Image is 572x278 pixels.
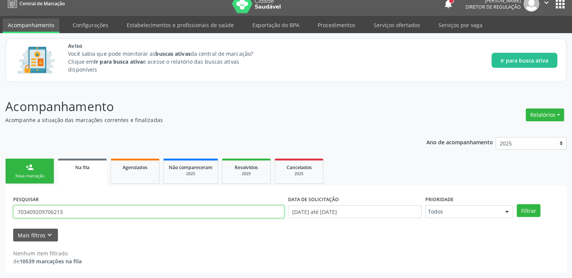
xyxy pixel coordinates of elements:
div: de [13,257,82,265]
a: Estabelecimentos e profissionais de saúde [121,18,239,32]
div: 2025 [228,171,265,177]
div: 2025 [169,171,212,177]
strong: 10539 marcações na fila [20,258,82,265]
a: Exportação do BPA [247,18,305,32]
div: Nova marcação [11,173,49,179]
strong: buscas ativas [155,50,190,57]
a: Acompanhamento [3,18,59,33]
input: Selecione um intervalo [288,205,422,218]
div: person_add [26,163,34,171]
input: Nome, CNS [13,205,284,218]
p: Acompanhamento [5,97,398,116]
label: DATA DE SOLICITAÇÃO [288,194,339,205]
a: Configurações [67,18,114,32]
a: Serviços ofertados [369,18,425,32]
div: Nenhum item filtrado [13,249,82,257]
span: Resolvidos [235,164,258,171]
span: Central de Marcação [20,0,65,7]
button: Mais filtroskeyboard_arrow_down [13,229,58,242]
span: Cancelados [287,164,312,171]
span: Aviso [68,42,267,50]
label: PESQUISAR [13,194,39,205]
a: Serviços por vaga [433,18,488,32]
span: Todos [428,208,498,215]
span: Ir para busca ativa [501,57,548,64]
span: Agendados [123,164,147,171]
span: Na fila [75,164,90,171]
button: Ir para busca ativa [492,53,557,68]
p: Você sabia que pode monitorar as da central de marcação? Clique em e acesse o relatório das busca... [68,50,267,73]
strong: Ir para busca ativa [94,58,143,65]
img: Imagem de CalloutCard [15,43,58,77]
span: Diretor de regulação [466,4,521,10]
p: Acompanhe a situação das marcações correntes e finalizadas [5,116,398,124]
p: Ano de acompanhamento [426,137,493,147]
i: keyboard_arrow_down [46,231,54,239]
div: 2025 [280,171,318,177]
span: Não compareceram [169,164,212,171]
button: Filtrar [517,204,540,217]
a: Procedimentos [313,18,361,32]
label: Prioridade [425,194,454,205]
button: Relatórios [526,108,564,121]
